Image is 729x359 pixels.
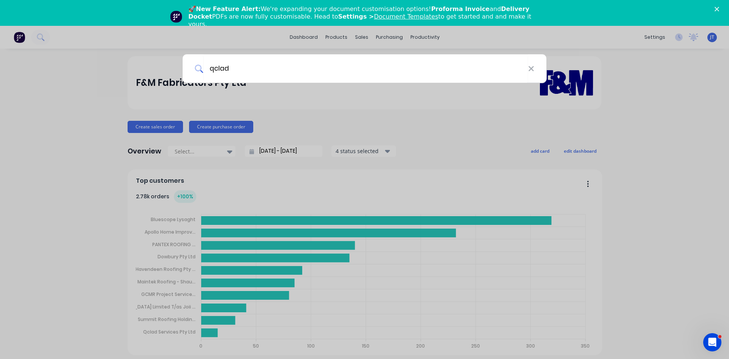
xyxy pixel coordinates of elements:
[703,333,721,351] iframe: Intercom live chat
[431,5,489,13] b: Proforma Invoice
[338,13,438,20] b: Settings >
[196,5,261,13] b: New Feature Alert:
[188,5,529,20] b: Delivery Docket
[374,13,438,20] a: Document Templates
[170,11,182,23] img: Profile image for Team
[188,5,547,28] div: 🚀 We're expanding your document customisation options! and PDFs are now fully customisable. Head ...
[715,7,722,11] div: Close
[203,54,528,83] input: Start typing a customer or supplier name to create a new order...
